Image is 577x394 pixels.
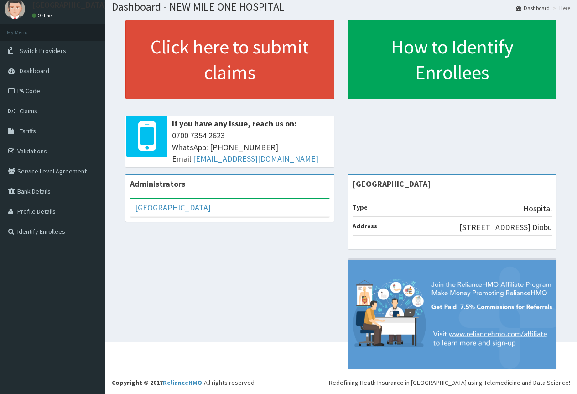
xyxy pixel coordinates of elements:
b: If you have any issue, reach us on: [172,118,296,129]
div: Redefining Heath Insurance in [GEOGRAPHIC_DATA] using Telemedicine and Data Science! [329,378,570,387]
span: 0700 7354 2623 WhatsApp: [PHONE_NUMBER] Email: [172,130,330,165]
span: Switch Providers [20,47,66,55]
b: Address [353,222,377,230]
strong: [GEOGRAPHIC_DATA] [353,179,431,189]
a: Click here to submit claims [125,20,334,99]
b: Administrators [130,179,185,189]
li: Here [551,4,570,12]
h1: Dashboard - NEW MILE ONE HOSPITAL [112,1,570,13]
b: Type [353,203,368,211]
a: Online [32,12,54,19]
strong: Copyright © 2017 . [112,378,204,387]
span: Claims [20,107,37,115]
img: provider-team-banner.png [348,260,557,369]
a: [GEOGRAPHIC_DATA] [135,202,211,213]
footer: All rights reserved. [105,342,577,394]
a: How to Identify Enrollees [348,20,557,99]
p: [STREET_ADDRESS] Diobu [459,221,552,233]
p: Hospital [523,203,552,215]
a: RelianceHMO [163,378,202,387]
span: Tariffs [20,127,36,135]
span: Dashboard [20,67,49,75]
p: [GEOGRAPHIC_DATA] [32,1,107,9]
a: [EMAIL_ADDRESS][DOMAIN_NAME] [193,153,318,164]
a: Dashboard [516,4,550,12]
